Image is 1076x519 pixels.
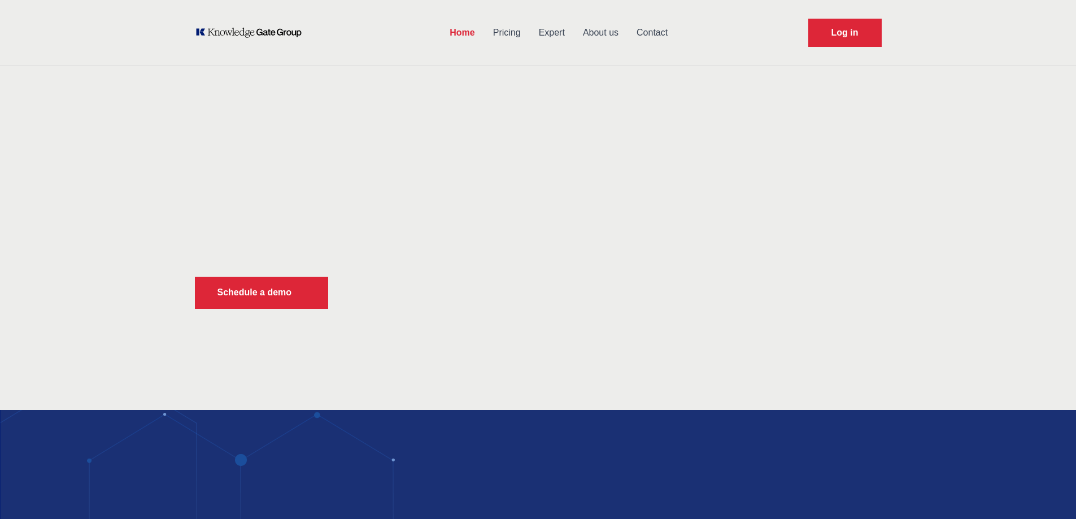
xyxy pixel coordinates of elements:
[195,27,310,38] a: KOL Knowledge Platform: Talk to Key External Experts (KEE)
[298,286,312,300] img: KGG Fifth Element RED
[808,19,882,47] a: Request Demo
[441,18,483,47] a: Home
[530,18,574,47] a: Expert
[574,18,628,47] a: About us
[217,286,292,299] p: Schedule a demo
[538,73,900,399] img: KGG Fifth Element RED
[628,18,677,47] a: Contact
[195,277,329,309] button: Schedule a demoKGG Fifth Element RED
[484,18,530,47] a: Pricing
